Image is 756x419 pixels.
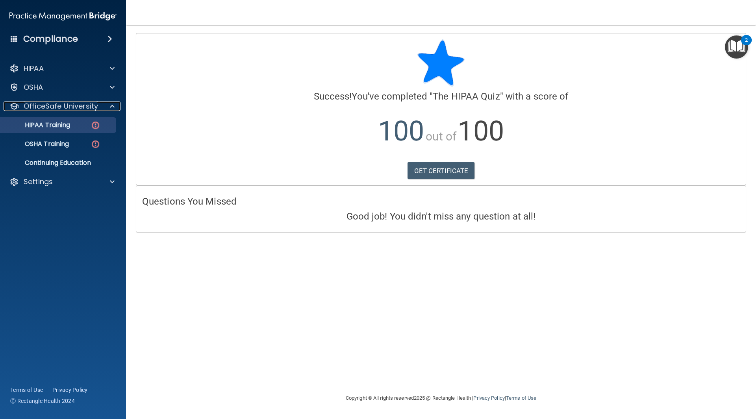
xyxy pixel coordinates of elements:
[5,159,113,167] p: Continuing Education
[506,395,536,401] a: Terms of Use
[24,83,43,92] p: OSHA
[142,211,740,221] h4: Good job! You didn't miss any question at all!
[24,102,98,111] p: OfficeSafe University
[10,386,43,394] a: Terms of Use
[23,33,78,44] h4: Compliance
[9,83,115,92] a: OSHA
[9,102,115,111] a: OfficeSafe University
[91,120,100,130] img: danger-circle.6113f641.png
[24,64,44,73] p: HIPAA
[473,395,504,401] a: Privacy Policy
[52,386,88,394] a: Privacy Policy
[408,162,475,179] a: GET CERTIFICATE
[9,177,115,186] a: Settings
[5,121,70,129] p: HIPAA Training
[417,39,465,87] img: blue-star-rounded.9d042014.png
[314,91,352,102] span: Success!
[9,64,115,73] a: HIPAA
[378,115,424,147] span: 100
[433,91,500,102] span: The HIPAA Quiz
[458,115,504,147] span: 100
[745,40,748,50] div: 2
[91,139,100,149] img: danger-circle.6113f641.png
[297,386,585,411] div: Copyright © All rights reserved 2025 @ Rectangle Health | |
[725,35,748,59] button: Open Resource Center, 2 new notifications
[5,140,69,148] p: OSHA Training
[142,196,740,207] h4: Questions You Missed
[10,397,75,405] span: Ⓒ Rectangle Health 2024
[426,129,457,143] span: out of
[24,177,53,186] p: Settings
[717,365,747,395] iframe: Drift Widget Chat Controller
[142,91,740,102] h4: You've completed " " with a score of
[9,8,117,24] img: PMB logo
